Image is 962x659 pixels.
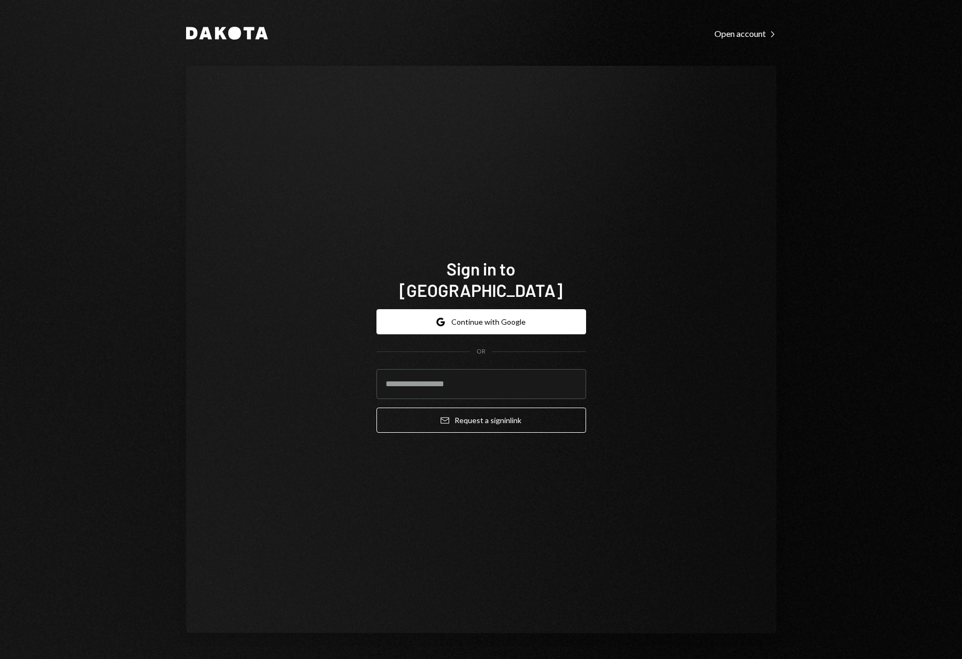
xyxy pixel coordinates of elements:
[376,408,586,433] button: Request a signinlink
[476,347,486,356] div: OR
[376,309,586,334] button: Continue with Google
[714,27,776,39] a: Open account
[714,28,776,39] div: Open account
[376,258,586,301] h1: Sign in to [GEOGRAPHIC_DATA]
